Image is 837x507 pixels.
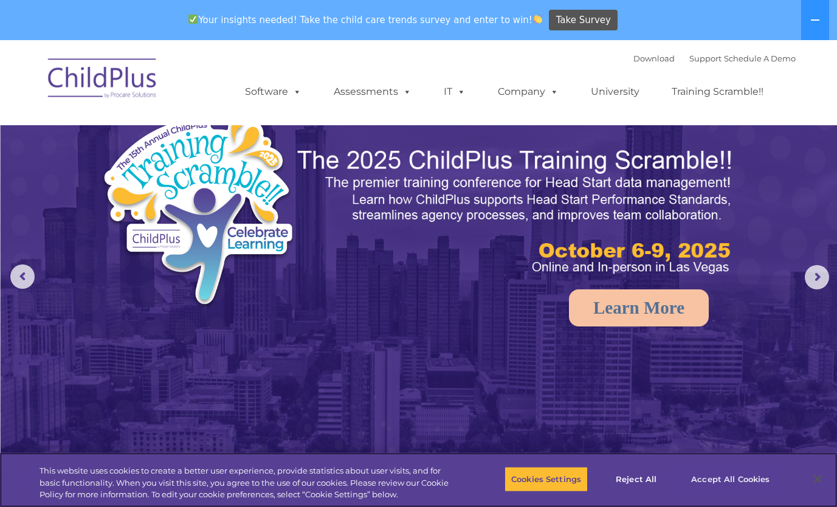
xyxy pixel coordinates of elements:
[533,15,542,24] img: 👏
[432,80,478,104] a: IT
[633,53,675,63] a: Download
[556,10,611,31] span: Take Survey
[169,130,221,139] span: Phone number
[579,80,652,104] a: University
[633,53,796,63] font: |
[188,15,198,24] img: ✅
[549,10,618,31] a: Take Survey
[169,80,206,89] span: Last name
[40,465,460,501] div: This website uses cookies to create a better user experience, provide statistics about user visit...
[724,53,796,63] a: Schedule A Demo
[486,80,571,104] a: Company
[804,466,831,492] button: Close
[660,80,776,104] a: Training Scramble!!
[233,80,314,104] a: Software
[505,466,588,492] button: Cookies Settings
[322,80,424,104] a: Assessments
[184,8,548,32] span: Your insights needed! Take the child care trends survey and enter to win!
[684,466,776,492] button: Accept All Cookies
[569,289,709,326] a: Learn More
[598,466,674,492] button: Reject All
[42,50,164,111] img: ChildPlus by Procare Solutions
[689,53,722,63] a: Support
